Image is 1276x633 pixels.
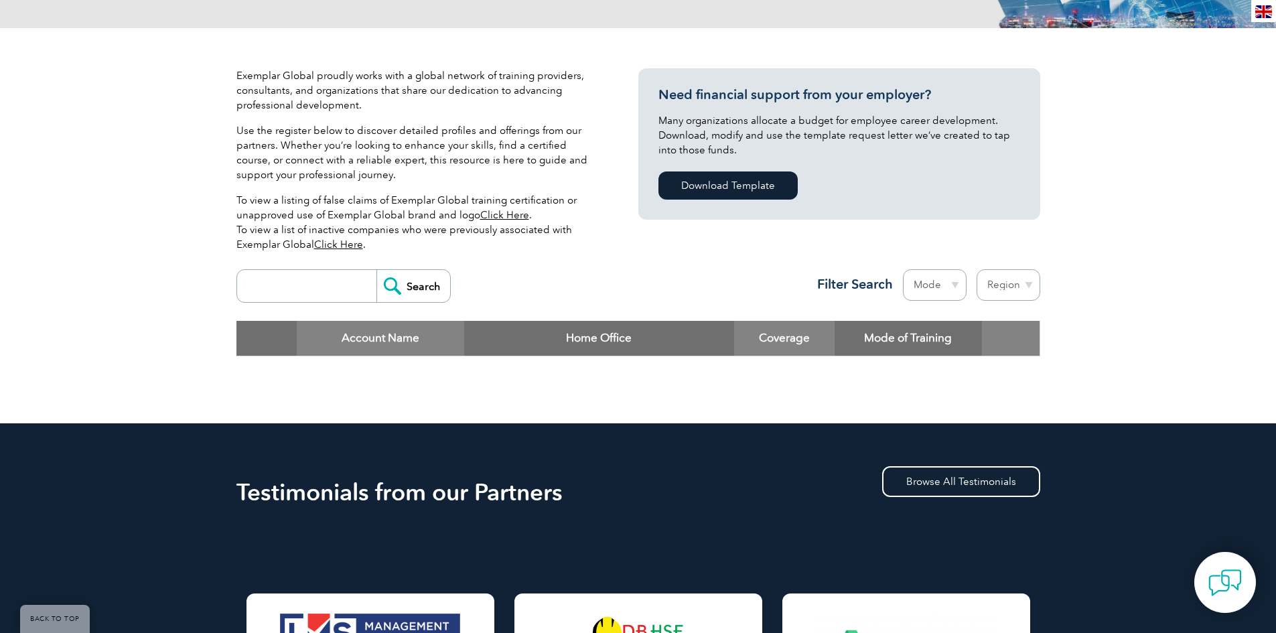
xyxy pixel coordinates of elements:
[314,238,363,251] a: Click Here
[480,209,529,221] a: Click Here
[236,68,598,113] p: Exemplar Global proudly works with a global network of training providers, consultants, and organ...
[236,193,598,252] p: To view a listing of false claims of Exemplar Global training certification or unapproved use of ...
[1255,5,1272,18] img: en
[982,321,1040,356] th: : activate to sort column ascending
[236,123,598,182] p: Use the register below to discover detailed profiles and offerings from our partners. Whether you...
[1208,566,1242,600] img: contact-chat.png
[734,321,835,356] th: Coverage: activate to sort column ascending
[882,466,1040,497] a: Browse All Testimonials
[658,171,798,200] a: Download Template
[658,113,1020,157] p: Many organizations allocate a budget for employee career development. Download, modify and use th...
[297,321,464,356] th: Account Name: activate to sort column descending
[658,86,1020,103] h3: Need financial support from your employer?
[236,482,1040,503] h2: Testimonials from our Partners
[20,605,90,633] a: BACK TO TOP
[809,276,893,293] h3: Filter Search
[835,321,982,356] th: Mode of Training: activate to sort column ascending
[376,270,450,302] input: Search
[464,321,734,356] th: Home Office: activate to sort column ascending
